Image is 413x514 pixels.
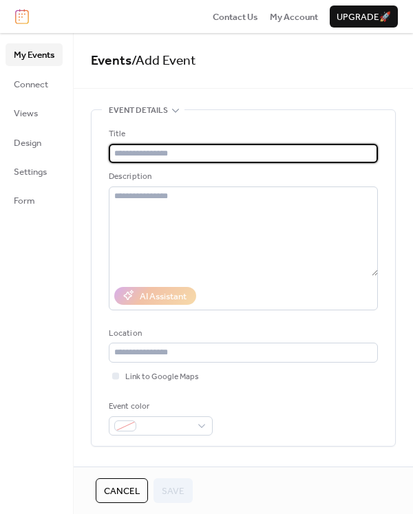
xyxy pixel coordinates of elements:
[14,107,38,120] span: Views
[14,136,41,150] span: Design
[6,43,63,65] a: My Events
[14,165,47,179] span: Settings
[6,102,63,124] a: Views
[14,194,35,208] span: Form
[14,48,54,62] span: My Events
[109,327,375,341] div: Location
[109,463,167,477] span: Date and time
[104,484,140,498] span: Cancel
[270,10,318,23] a: My Account
[6,189,63,211] a: Form
[6,73,63,95] a: Connect
[270,10,318,24] span: My Account
[14,78,48,92] span: Connect
[213,10,258,24] span: Contact Us
[96,478,148,503] button: Cancel
[330,6,398,28] button: Upgrade🚀
[109,400,210,414] div: Event color
[109,127,375,141] div: Title
[6,160,63,182] a: Settings
[91,48,131,74] a: Events
[337,10,391,24] span: Upgrade 🚀
[109,170,375,184] div: Description
[125,370,199,384] span: Link to Google Maps
[6,131,63,153] a: Design
[109,104,168,118] span: Event details
[213,10,258,23] a: Contact Us
[131,48,196,74] span: / Add Event
[15,9,29,24] img: logo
